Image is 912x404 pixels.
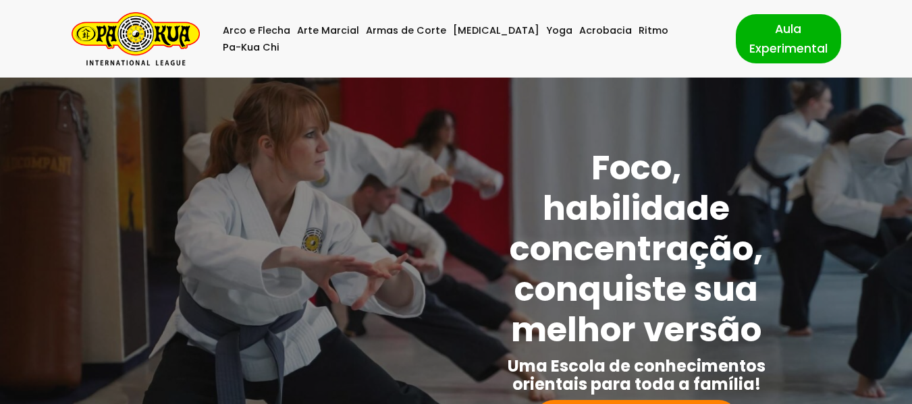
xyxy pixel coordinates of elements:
[297,22,359,39] a: Arte Marcial
[220,22,716,56] div: Menu primário
[366,22,446,39] a: Armas de Corte
[223,22,290,39] a: Arco e Flecha
[510,144,763,353] strong: Foco, habilidade concentração, conquiste sua melhor versão
[508,355,766,395] strong: Uma Escola de conhecimentos orientais para toda a família!
[72,12,200,65] a: Pa-Kua Brasil Uma Escola de conhecimentos orientais para toda a família. Foco, habilidade concent...
[223,39,279,56] a: Pa-Kua Chi
[736,14,841,63] a: Aula Experimental
[546,22,572,39] a: Yoga
[639,22,668,39] a: Ritmo
[579,22,632,39] a: Acrobacia
[453,22,539,39] a: [MEDICAL_DATA]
